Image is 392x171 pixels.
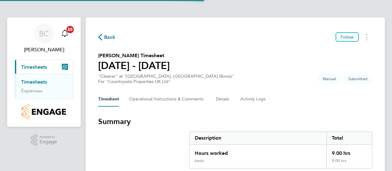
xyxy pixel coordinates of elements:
[15,104,73,119] a: Go to home page
[216,92,230,107] button: Details
[40,134,57,140] span: Powered by
[98,79,234,84] div: For "Countryside Properties UK Ltd"
[327,158,372,168] div: 9.00 hrs
[104,34,116,41] span: Back
[39,30,49,38] span: BC
[21,79,47,85] a: Timesheets
[190,132,327,144] div: Description
[98,59,170,72] h1: [DATE] - [DATE]
[343,74,372,84] span: This timesheet is Submitted.
[21,64,47,70] span: Timesheets
[98,52,170,59] h2: [PERSON_NAME] Timesheet
[240,92,266,107] button: Activity Logs
[361,32,372,42] button: Timesheets Menu
[15,74,73,99] div: Timesheets
[31,134,57,146] a: Powered byEngage
[190,145,327,158] div: Hours worked
[336,32,359,42] button: Follow
[318,74,341,84] span: This timesheet was manually created.
[327,145,372,158] div: 9.00 hrs
[98,92,119,107] button: Timesheet
[7,17,81,127] nav: Main navigation
[22,104,66,119] img: countryside-properties-logo-retina.png
[98,117,372,127] h3: Summary
[21,88,42,94] a: Expenses
[15,60,73,74] button: Timesheets
[189,132,372,169] div: Summary
[15,24,73,53] a: BC[PERSON_NAME]
[66,26,74,33] span: 20
[195,158,204,163] div: basic
[129,92,206,107] button: Operational Instructions & Comments
[40,139,57,145] span: Engage
[15,46,73,53] span: Bren Conway
[98,33,116,41] button: Back
[327,132,372,144] div: Total
[341,34,354,40] span: Follow
[59,24,71,44] a: 20
[98,74,234,84] div: "Cleaner" at "[GEOGRAPHIC_DATA], [GEOGRAPHIC_DATA] (Bovis)"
